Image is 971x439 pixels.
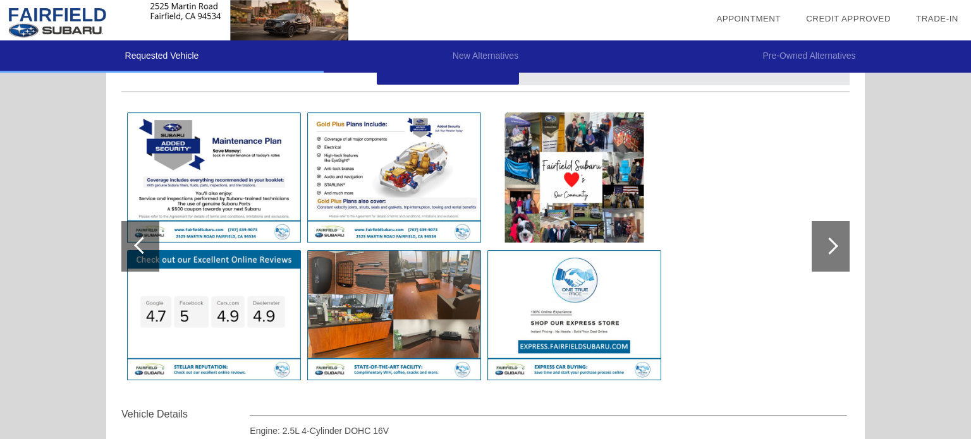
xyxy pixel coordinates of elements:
a: Appointment [716,14,781,23]
img: 5a996a96-837e-49b8-8dad-0fdaaa0a408a.jpg [487,112,661,243]
img: fed59f61-17ee-41ca-b81f-c3ba57e0c46e.jpg [487,250,661,380]
img: 2e2c662b-056b-468d-a239-b1502e67bd32.jpg [127,112,301,243]
img: f8ddb2f8-ffb5-49d1-811e-de4484bb722f.jpg [127,250,301,380]
div: Vehicle Details [121,407,250,422]
img: dfe6988c-55fd-4984-8620-73b0a4afd84f.jpg [307,250,481,380]
li: New Alternatives [324,40,647,73]
img: 19778420-0216-488d-a9fb-8b070c6fc073.jpg [307,112,481,243]
a: Credit Approved [806,14,891,23]
li: Pre-Owned Alternatives [647,40,971,73]
a: Trade-In [916,14,958,23]
div: Engine: 2.5L 4-Cylinder DOHC 16V [250,424,847,437]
